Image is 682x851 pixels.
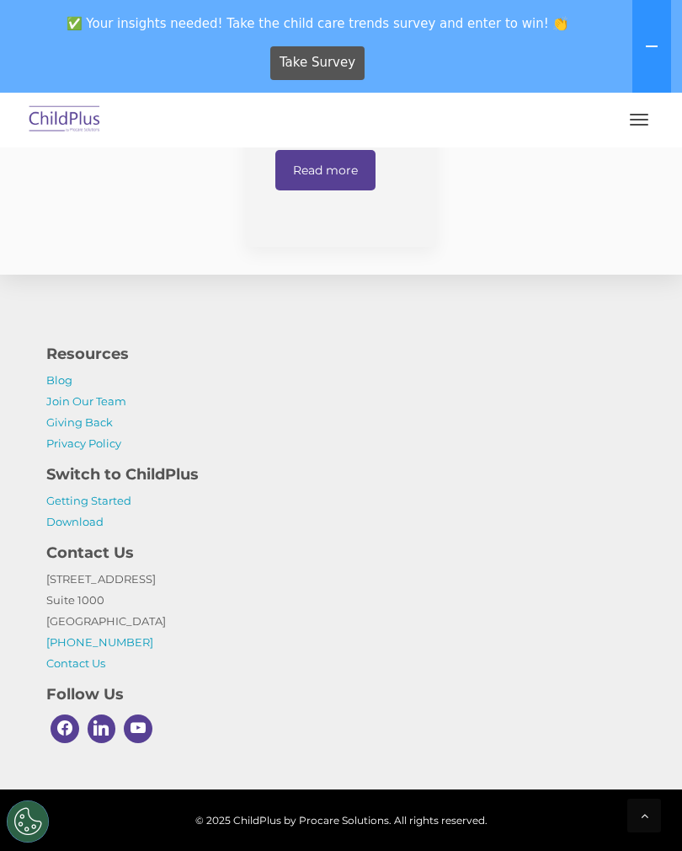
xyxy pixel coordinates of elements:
[46,656,105,670] a: Contact Us
[120,710,157,747] a: Youtube
[46,494,131,507] a: Getting Started
[270,46,365,80] a: Take Survey
[7,800,49,843] button: Cookies Settings
[7,7,629,40] span: ✅ Your insights needed! Take the child care trends survey and enter to win! 👏
[46,342,636,366] h4: Resources
[46,682,636,706] h4: Follow Us
[46,415,113,429] a: Giving Back
[17,810,665,831] span: © 2025 ChildPlus by Procare Solutions. All rights reserved.
[46,373,72,387] a: Blog
[46,515,104,528] a: Download
[46,394,126,408] a: Join Our Team
[83,710,120,747] a: Linkedin
[275,150,376,190] a: Read more
[46,541,636,565] h4: Contact Us
[46,569,636,674] p: [STREET_ADDRESS] Suite 1000 [GEOGRAPHIC_DATA]
[46,436,121,450] a: Privacy Policy
[46,710,83,747] a: Facebook
[46,463,636,486] h4: Switch to ChildPlus
[25,100,104,140] img: ChildPlus by Procare Solutions
[280,48,355,78] span: Take Survey
[46,635,153,649] a: [PHONE_NUMBER]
